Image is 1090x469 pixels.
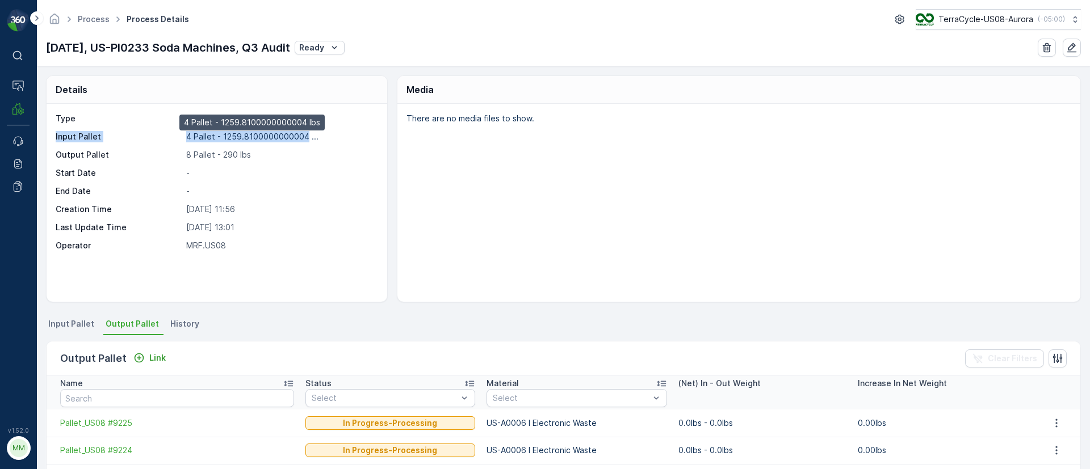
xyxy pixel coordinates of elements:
[56,83,87,96] p: Details
[60,445,294,456] a: Pallet_US08 #9224
[406,83,434,96] p: Media
[295,41,345,54] button: Ready
[106,318,159,329] span: Output Pallet
[487,417,667,429] p: US-A0006 I Electronic Waste
[186,113,375,124] p: Process
[56,131,182,142] p: Input Pallet
[343,417,437,429] p: In Progress-Processing
[129,351,170,365] button: Link
[56,222,182,233] p: Last Update Time
[186,240,375,251] p: MRF.US08
[1038,15,1065,24] p: ( -05:00 )
[170,318,199,329] span: History
[56,185,182,197] p: End Date
[60,350,127,366] p: Output Pallet
[487,445,667,456] p: US-A0006 I Electronic Waste
[56,240,182,251] p: Operator
[7,9,30,32] img: logo
[312,392,458,404] p: Select
[938,14,1033,25] p: TerraCycle-US08-Aurora
[78,14,110,24] a: Process
[965,349,1044,367] button: Clear Filters
[678,378,761,389] p: (Net) In - Out Weight
[48,318,94,329] span: Input Pallet
[186,204,375,215] p: [DATE] 11:56
[149,352,166,364] p: Link
[406,113,1068,124] p: There are no media files to show.
[186,132,318,141] p: 4 Pallet - 1259.8100000000004 ...
[916,9,1081,29] button: TerraCycle-US08-Aurora(-05:00)
[56,204,182,215] p: Creation Time
[305,416,475,430] button: In Progress-Processing
[186,149,375,160] p: 8 Pallet - 290 lbs
[60,417,294,429] a: Pallet_US08 #9225
[48,17,61,27] a: Homepage
[305,378,332,389] p: Status
[493,392,649,404] p: Select
[60,389,294,407] input: Search
[988,353,1037,364] p: Clear Filters
[10,439,28,457] div: MM
[858,378,947,389] p: Increase In Net Weight
[7,427,30,434] span: v 1.52.0
[60,378,83,389] p: Name
[56,113,182,124] p: Type
[343,445,437,456] p: In Progress-Processing
[186,222,375,233] p: [DATE] 13:01
[858,417,1026,429] p: 0.00lbs
[124,14,191,25] span: Process Details
[305,443,475,457] button: In Progress-Processing
[46,39,290,56] p: [DATE], US-PI0233 Soda Machines, Q3 Audit
[858,445,1026,456] p: 0.00lbs
[678,445,846,456] p: 0.0lbs - 0.0lbs
[56,167,182,179] p: Start Date
[56,149,182,160] p: Output Pallet
[184,117,320,128] p: 4 Pallet - 1259.8100000000004 lbs
[916,13,934,26] img: image_ci7OI47.png
[487,378,519,389] p: Material
[7,436,30,460] button: MM
[299,42,324,53] p: Ready
[186,167,375,179] p: -
[678,417,846,429] p: 0.0lbs - 0.0lbs
[186,185,375,197] p: -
